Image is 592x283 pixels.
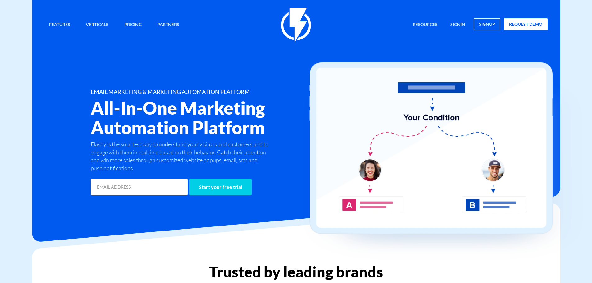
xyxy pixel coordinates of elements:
[153,18,184,32] a: Partners
[474,18,500,30] a: signup
[189,179,252,195] input: Start your free trial
[120,18,146,32] a: Pricing
[91,140,270,172] p: Flashy is the smartest way to understand your visitors and customers and to engage with them in r...
[81,18,113,32] a: Verticals
[32,264,560,280] h2: Trusted by leading brands
[408,18,442,32] a: Resources
[504,18,548,30] a: request demo
[91,98,333,137] h2: All-In-One Marketing Automation Platform
[91,89,333,95] h1: EMAIL MARKETING & MARKETING AUTOMATION PLATFORM
[446,18,470,32] a: signin
[91,179,188,195] input: EMAIL ADDRESS
[44,18,75,32] a: Features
